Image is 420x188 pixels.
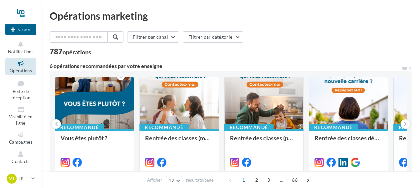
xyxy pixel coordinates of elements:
[127,31,179,43] button: Filtrer par canal
[139,124,189,131] div: Recommandé
[19,175,29,182] p: [PERSON_NAME]
[169,178,174,183] span: 12
[263,175,274,185] span: 3
[147,177,162,183] span: Afficher
[63,49,91,55] div: opérations
[10,68,32,73] span: Opérations
[289,175,300,185] span: 66
[251,175,262,185] span: 2
[5,149,36,165] a: Contacts
[50,63,401,69] div: 6 opérations recommandées par votre enseigne
[145,135,213,148] div: Rentrée des classes (mère)
[5,78,36,102] a: Boîte de réception
[55,124,104,131] div: Recommandé
[61,135,128,148] div: Vous êtes plutôt ?
[5,24,36,35] div: Nouvelle campagne
[5,130,36,146] a: Campagnes
[224,124,274,131] div: Recommandé
[309,124,358,131] div: Recommandé
[5,39,36,56] button: Notifications
[5,104,36,127] a: Visibilité en ligne
[9,114,32,126] span: Visibilité en ligne
[186,177,214,183] span: résultats/page
[8,175,15,182] span: ML
[5,172,36,185] a: ML [PERSON_NAME]
[5,58,36,75] a: Opérations
[230,135,298,148] div: Rentrée des classes (père)
[5,24,36,35] button: Créer
[183,31,243,43] button: Filtrer par catégorie
[276,175,287,185] span: ...
[12,159,30,164] span: Contacts
[8,49,34,54] span: Notifications
[11,89,30,100] span: Boîte de réception
[9,139,33,145] span: Campagnes
[238,175,249,185] span: 1
[166,176,183,185] button: 12
[315,135,382,148] div: Rentrée des classes développement (conseillère)
[50,48,91,55] div: 787
[50,11,412,21] div: Opérations marketing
